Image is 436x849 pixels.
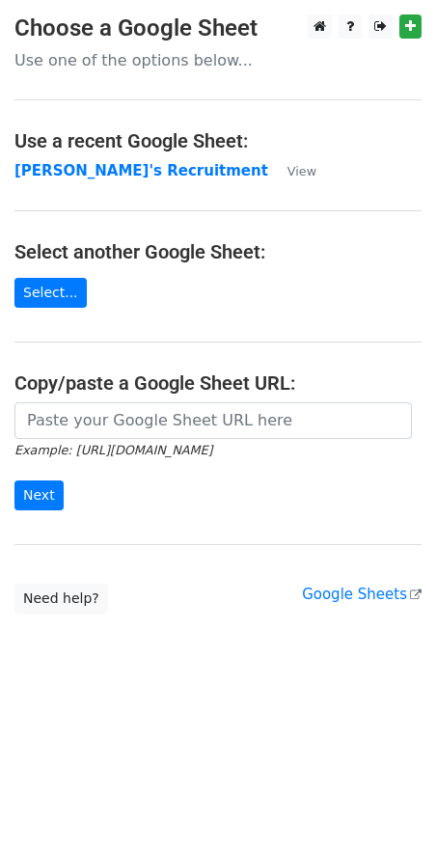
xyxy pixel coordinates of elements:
input: Next [14,480,64,510]
a: Need help? [14,584,108,614]
h4: Select another Google Sheet: [14,240,422,263]
a: Google Sheets [302,586,422,603]
h4: Use a recent Google Sheet: [14,129,422,152]
small: View [287,164,316,178]
small: Example: [URL][DOMAIN_NAME] [14,443,212,457]
input: Paste your Google Sheet URL here [14,402,412,439]
iframe: Chat Widget [340,756,436,849]
h4: Copy/paste a Google Sheet URL: [14,371,422,395]
a: View [268,162,316,179]
h3: Choose a Google Sheet [14,14,422,42]
a: [PERSON_NAME]'s Recruitment [14,162,268,179]
p: Use one of the options below... [14,50,422,70]
a: Select... [14,278,87,308]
